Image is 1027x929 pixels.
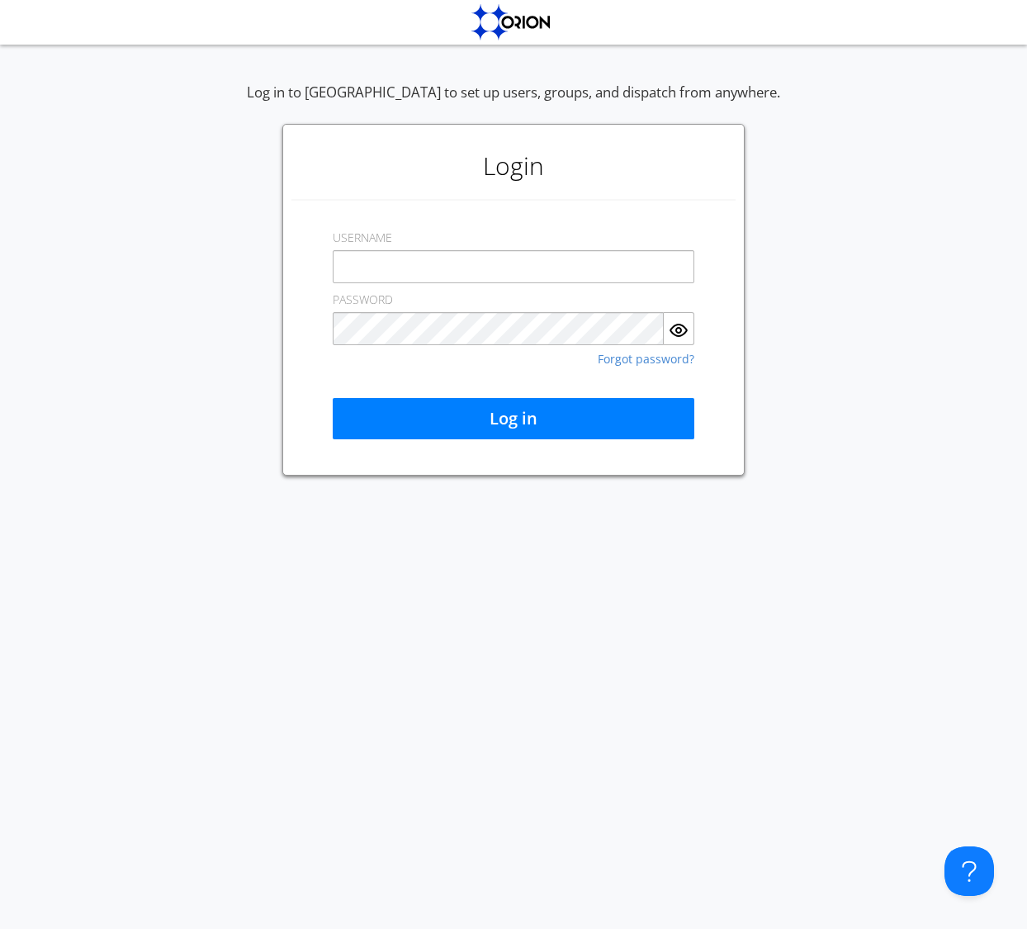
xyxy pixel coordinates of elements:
a: Forgot password? [598,353,694,365]
div: Log in to [GEOGRAPHIC_DATA] to set up users, groups, and dispatch from anywhere. [247,83,780,124]
button: Log in [333,398,694,439]
input: Password [333,312,664,345]
iframe: Toggle Customer Support [944,846,994,896]
button: Show Password [664,312,694,345]
h1: Login [291,133,736,199]
label: USERNAME [333,230,392,246]
img: eye.svg [669,320,689,340]
label: PASSWORD [333,291,393,308]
